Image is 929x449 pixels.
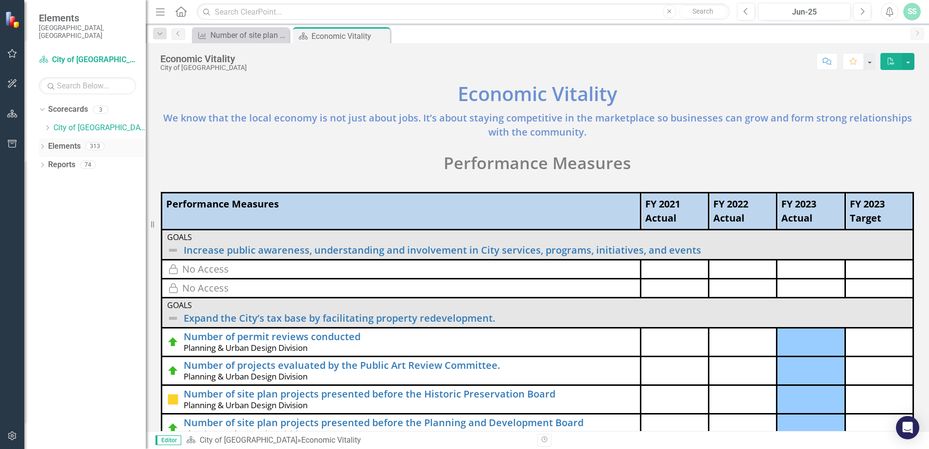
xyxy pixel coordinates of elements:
[167,422,179,434] img: On Track (80% or higher)
[184,371,308,382] span: Planning & Urban Design Division
[184,245,908,256] a: Increase public awareness, understanding and involvement in City services, programs, initiatives,...
[194,29,287,41] a: Number of site plan projects presented before the Historic Preservation Board
[444,152,631,174] span: Performance Measures
[182,281,229,295] div: No Access
[184,417,635,428] a: Number of site plan projects presented before the Planning and Development Board
[163,111,912,138] span: We know that the local economy is not just about jobs. It’s about staying competitive in the mark...
[93,105,108,114] div: 3
[162,230,913,260] td: Double-Click to Edit Right Click for Context Menu
[162,297,913,328] td: Double-Click to Edit Right Click for Context Menu
[184,428,308,439] span: Planning & Urban Design Division
[80,161,96,169] div: 74
[311,30,388,42] div: Economic Vitality
[160,53,247,64] div: Economic Vitality
[53,122,146,134] a: City of [GEOGRAPHIC_DATA]
[167,394,179,405] img: In Progress
[162,356,641,385] td: Double-Click to Edit Right Click for Context Menu
[39,24,136,40] small: [GEOGRAPHIC_DATA], [GEOGRAPHIC_DATA]
[184,389,635,399] a: Number of site plan projects presented before the Historic Preservation Board
[184,313,908,324] a: Expand the City’s tax base by facilitating property redevelopment.
[184,342,308,353] span: Planning & Urban Design Division
[903,3,921,20] button: SS
[48,104,88,115] a: Scorecards
[184,360,635,371] a: Number of projects evaluated by the Public Art Review Committee.
[301,435,361,445] div: Economic Vitality
[167,233,908,242] div: Goals
[458,80,617,107] span: Economic Vitality
[155,435,181,445] span: Editor
[162,414,641,442] td: Double-Click to Edit Right Click for Context Menu
[5,11,22,28] img: ClearPoint Strategy
[39,12,136,24] span: Elements
[184,399,308,411] span: Planning & Urban Design Division
[896,416,919,439] div: Open Intercom Messenger
[167,244,179,256] img: Not Defined
[186,435,530,446] div: »
[39,54,136,66] a: City of [GEOGRAPHIC_DATA]
[182,262,229,276] div: No Access
[761,6,847,18] div: Jun-25
[48,141,81,152] a: Elements
[167,336,179,348] img: On Track (80% or higher)
[679,5,727,18] button: Search
[210,29,287,41] div: Number of site plan projects presented before the Historic Preservation Board
[758,3,851,20] button: Jun-25
[197,3,730,20] input: Search ClearPoint...
[162,328,641,356] td: Double-Click to Edit Right Click for Context Menu
[167,312,179,324] img: Not Defined
[39,77,136,94] input: Search Below...
[160,64,247,71] div: City of [GEOGRAPHIC_DATA]
[200,435,297,445] a: City of [GEOGRAPHIC_DATA]
[162,385,641,414] td: Double-Click to Edit Right Click for Context Menu
[86,142,104,151] div: 313
[167,365,179,377] img: On Track (80% or higher)
[692,7,713,15] span: Search
[48,159,75,171] a: Reports
[184,331,635,342] a: Number of permit reviews conducted
[167,301,908,310] div: Goals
